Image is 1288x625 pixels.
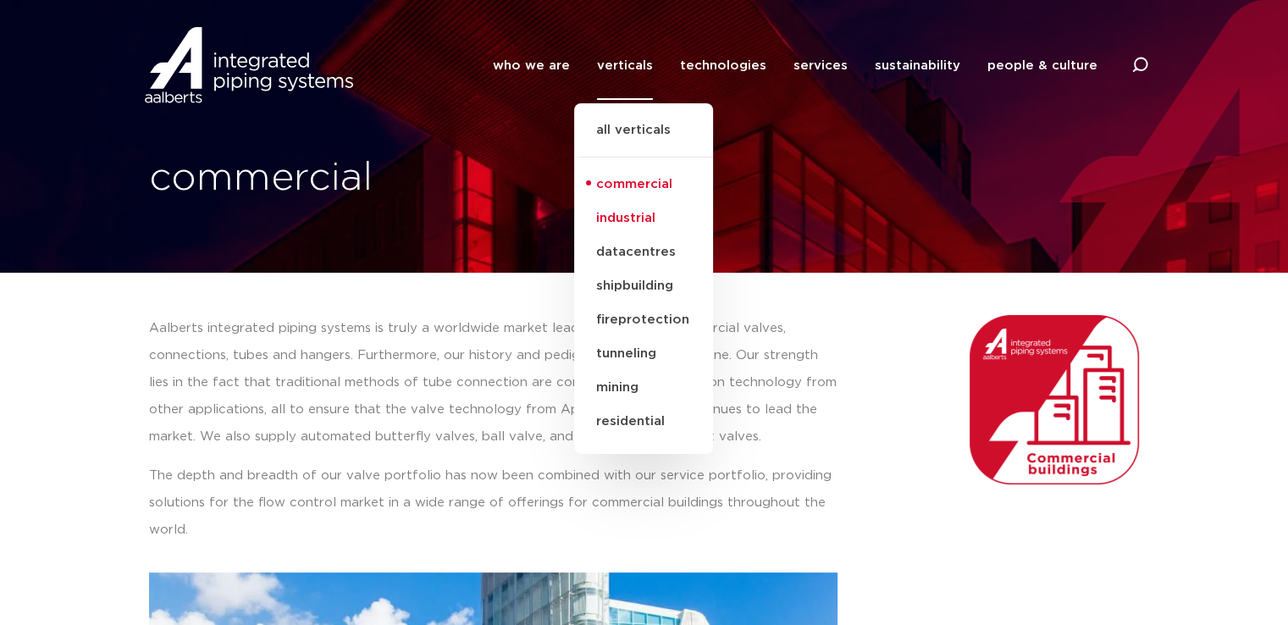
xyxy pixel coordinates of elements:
img: Aalberts_IPS_icon_commercial_buildings_rgb [970,315,1139,484]
a: people & culture [987,31,1097,100]
ul: verticals [574,103,713,454]
h1: commercial [149,152,636,206]
a: datacentres [574,235,713,269]
a: services [793,31,848,100]
a: shipbuilding [574,269,713,303]
a: technologies [680,31,766,100]
a: industrial [574,202,713,235]
p: Aalberts integrated piping systems is truly a worldwide market leading brand for commercial valve... [149,315,837,451]
a: sustainability [875,31,960,100]
nav: Menu [493,31,1097,100]
a: who we are [493,31,570,100]
p: The depth and breadth of our valve portfolio has now been combined with our service portfolio, pr... [149,462,837,544]
a: mining [574,371,713,405]
a: commercial [574,168,713,202]
a: residential [574,405,713,439]
a: fireprotection [574,303,713,337]
a: tunneling [574,337,713,371]
a: all verticals [574,120,713,158]
a: verticals [597,31,653,100]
